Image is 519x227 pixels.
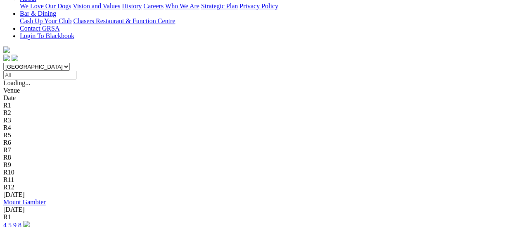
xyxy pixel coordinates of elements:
a: Strategic Plan [201,2,238,10]
div: [DATE] [3,191,516,198]
a: Vision and Values [73,2,120,10]
div: R7 [3,146,516,154]
a: Careers [143,2,164,10]
div: Bar & Dining [20,17,516,25]
div: R10 [3,169,516,176]
a: Chasers Restaurant & Function Centre [73,17,175,24]
div: R11 [3,176,516,184]
img: logo-grsa-white.png [3,46,10,53]
div: R1 [3,213,516,221]
div: R1 [3,102,516,109]
div: R12 [3,184,516,191]
a: Privacy Policy [239,2,278,10]
img: facebook.svg [3,55,10,61]
div: R4 [3,124,516,131]
a: Who We Are [165,2,199,10]
div: R2 [3,109,516,117]
a: Contact GRSA [20,25,59,32]
div: About [20,2,516,10]
div: R5 [3,131,516,139]
div: [DATE] [3,206,516,213]
a: Bar & Dining [20,10,56,17]
span: Loading... [3,79,30,86]
input: Select date [3,71,76,79]
a: Mount Gambier [3,198,46,205]
img: twitter.svg [12,55,18,61]
div: Venue [3,87,516,94]
div: R3 [3,117,516,124]
a: History [122,2,142,10]
a: We Love Our Dogs [20,2,71,10]
div: R8 [3,154,516,161]
a: Cash Up Your Club [20,17,71,24]
div: R6 [3,139,516,146]
a: Login To Blackbook [20,32,74,39]
div: R9 [3,161,516,169]
div: Date [3,94,516,102]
